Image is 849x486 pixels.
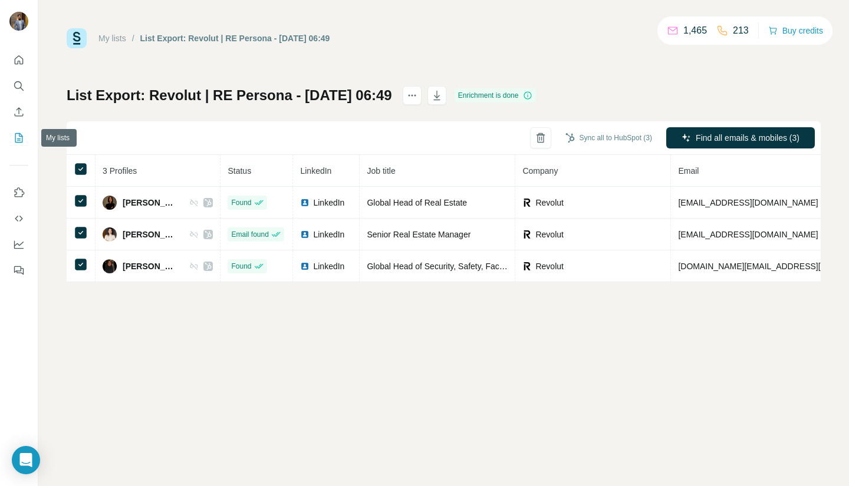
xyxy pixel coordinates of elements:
[123,260,177,272] span: [PERSON_NAME]
[123,197,177,209] span: [PERSON_NAME]
[367,262,578,271] span: Global Head of Security, Safety, Facilities and Real Estate
[103,196,117,210] img: Avatar
[313,197,344,209] span: LinkedIn
[403,86,422,105] button: actions
[300,262,310,271] img: LinkedIn logo
[522,166,558,176] span: Company
[522,262,532,271] img: company-logo
[678,166,699,176] span: Email
[557,129,660,147] button: Sync all to HubSpot (3)
[9,12,28,31] img: Avatar
[313,260,344,272] span: LinkedIn
[522,198,532,207] img: company-logo
[367,230,470,239] span: Senior Real Estate Manager
[231,261,251,272] span: Found
[733,24,749,38] p: 213
[522,230,532,239] img: company-logo
[9,49,28,71] button: Quick start
[231,197,251,208] span: Found
[535,197,563,209] span: Revolut
[683,24,707,38] p: 1,465
[678,198,818,207] span: [EMAIL_ADDRESS][DOMAIN_NAME]
[9,127,28,148] button: My lists
[300,198,310,207] img: LinkedIn logo
[535,260,563,272] span: Revolut
[9,208,28,229] button: Use Surfe API
[103,227,117,242] img: Avatar
[666,127,815,148] button: Find all emails & mobiles (3)
[140,32,330,44] div: List Export: Revolut | RE Persona - [DATE] 06:49
[228,166,251,176] span: Status
[67,28,87,48] img: Surfe Logo
[9,75,28,97] button: Search
[9,234,28,255] button: Dashboard
[300,166,331,176] span: LinkedIn
[455,88,537,103] div: Enrichment is done
[367,166,395,176] span: Job title
[9,101,28,123] button: Enrich CSV
[98,34,126,43] a: My lists
[678,230,818,239] span: [EMAIL_ADDRESS][DOMAIN_NAME]
[9,182,28,203] button: Use Surfe on LinkedIn
[9,260,28,281] button: Feedback
[103,166,137,176] span: 3 Profiles
[231,229,268,240] span: Email found
[67,86,392,105] h1: List Export: Revolut | RE Persona - [DATE] 06:49
[367,198,467,207] span: Global Head of Real Estate
[123,229,177,240] span: [PERSON_NAME]
[696,132,799,144] span: Find all emails & mobiles (3)
[535,229,563,240] span: Revolut
[12,446,40,474] div: Open Intercom Messenger
[768,22,823,39] button: Buy credits
[103,259,117,273] img: Avatar
[132,32,134,44] li: /
[313,229,344,240] span: LinkedIn
[300,230,310,239] img: LinkedIn logo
